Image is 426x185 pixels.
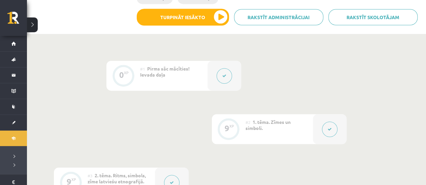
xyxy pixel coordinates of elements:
[7,12,27,29] a: Rīgas 1. Tālmācības vidusskola
[245,119,291,131] span: 1. tēma. Zīmes un simboli.
[71,178,76,181] div: XP
[140,65,190,78] span: Pirms sāc mācīties! Ievada daļa
[119,72,124,78] div: 0
[137,9,229,26] button: Turpināt iesākto
[229,124,234,128] div: XP
[88,173,93,178] span: #3
[140,66,145,72] span: #1
[245,120,251,125] span: #2
[328,9,418,25] a: Rakstīt skolotājam
[67,179,71,185] div: 9
[124,71,129,75] div: XP
[234,9,323,25] a: Rakstīt administrācijai
[225,125,229,131] div: 9
[88,172,146,184] span: 2. tēma. Ritms, simbols, zīme latviešu etnografijā.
